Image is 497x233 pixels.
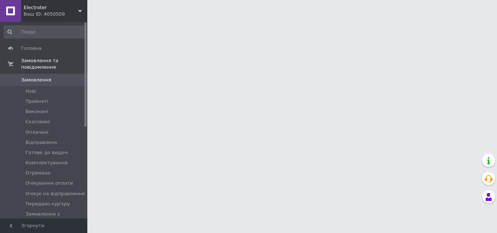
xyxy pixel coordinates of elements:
span: Готове до видачі [25,149,68,156]
span: Оплачені [25,129,48,136]
span: Очікує на відправлення [25,190,85,197]
span: Замовлення з [PERSON_NAME] [25,211,85,224]
span: Передано кур'єру [25,201,70,207]
span: Замовлення та повідомлення [21,57,87,71]
span: Виконані [25,108,48,115]
span: Комплектування [25,160,67,166]
span: Electroter [24,4,78,11]
input: Пошук [4,25,86,39]
span: Головна [21,45,41,52]
span: Замовлення [21,77,51,83]
span: Отримано [25,170,51,176]
span: Прийняті [25,98,48,105]
span: Очікування оплати [25,180,73,186]
span: Скасовані [25,118,50,125]
span: Нові [25,88,36,95]
span: Відправлено [25,139,57,146]
div: Ваш ID: 4050509 [24,11,87,17]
